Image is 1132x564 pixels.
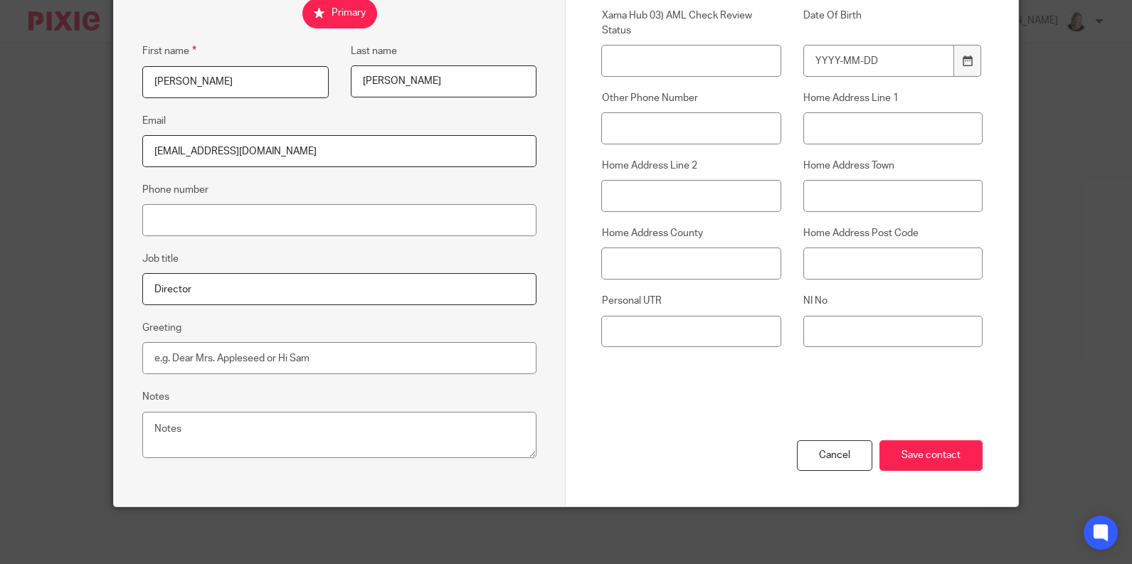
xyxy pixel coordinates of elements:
[803,45,954,77] input: YYYY-MM-DD
[803,226,983,240] label: Home Address Post Code
[142,43,196,59] label: First name
[142,390,169,404] label: Notes
[142,114,166,128] label: Email
[601,9,781,38] label: Xama Hub 03) AML Check Review Status
[803,294,983,308] label: NI No
[803,91,983,105] label: Home Address Line 1
[879,440,983,471] input: Save contact
[351,44,397,58] label: Last name
[142,252,179,266] label: Job title
[142,342,536,374] input: e.g. Dear Mrs. Appleseed or Hi Sam
[797,440,872,471] div: Cancel
[803,159,983,173] label: Home Address Town
[601,159,781,173] label: Home Address Line 2
[601,91,781,105] label: Other Phone Number
[142,321,181,335] label: Greeting
[601,226,781,240] label: Home Address County
[803,9,983,38] label: Date Of Birth
[601,294,781,308] label: Personal UTR
[142,183,208,197] label: Phone number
